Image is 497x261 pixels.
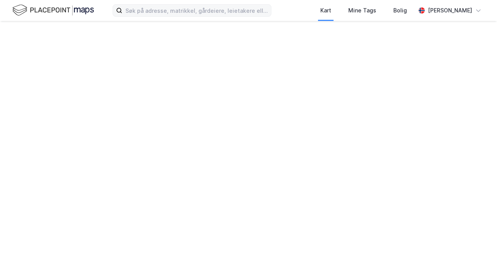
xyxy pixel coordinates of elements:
img: logo.f888ab2527a4732fd821a326f86c7f29.svg [12,3,94,17]
div: Mine Tags [348,6,376,15]
div: [PERSON_NAME] [428,6,472,15]
div: Bolig [393,6,407,15]
div: Kart [320,6,331,15]
iframe: Chat Widget [458,224,497,261]
input: Søk på adresse, matrikkel, gårdeiere, leietakere eller personer [122,5,271,16]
